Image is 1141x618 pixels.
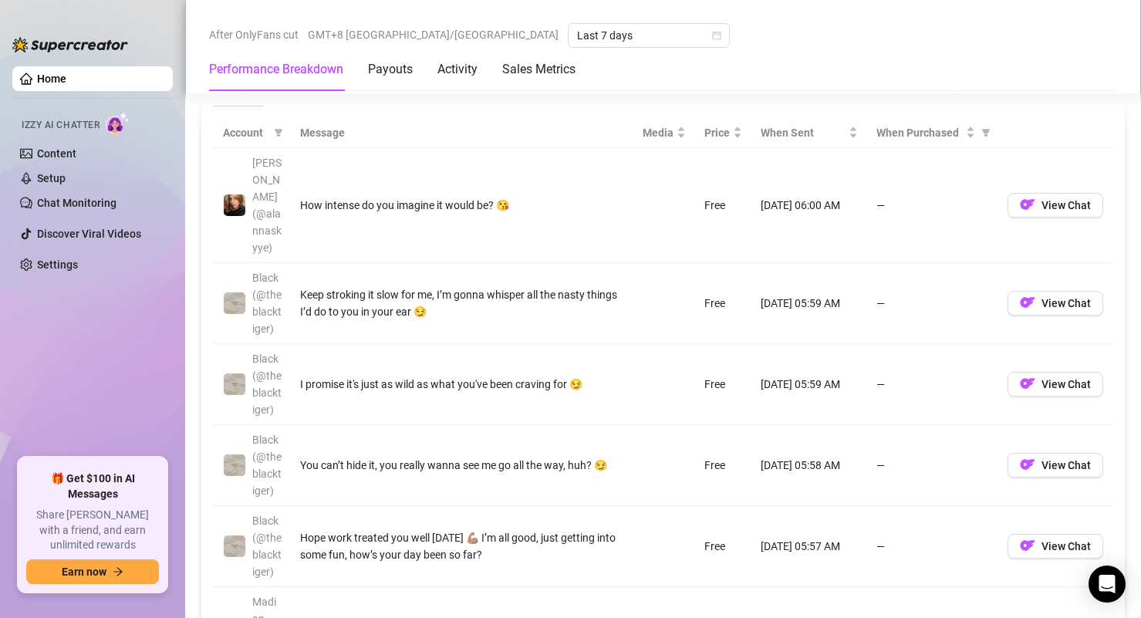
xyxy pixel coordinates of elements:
[224,292,245,314] img: Black (@theblacktiger)
[224,454,245,476] img: Black (@theblacktiger)
[1020,295,1035,310] img: OF
[695,148,751,263] td: Free
[867,344,998,425] td: —
[502,60,576,79] div: Sales Metrics
[695,425,751,506] td: Free
[368,60,413,79] div: Payouts
[761,124,846,141] span: When Sent
[704,124,730,141] span: Price
[209,60,343,79] div: Performance Breakdown
[1020,457,1035,472] img: OF
[1008,300,1103,312] a: OFView Chat
[223,124,268,141] span: Account
[1008,543,1103,556] a: OFView Chat
[437,60,478,79] div: Activity
[981,128,991,137] span: filter
[224,373,245,395] img: Black (@theblacktiger)
[1020,538,1035,553] img: OF
[978,121,994,144] span: filter
[1041,199,1091,211] span: View Chat
[300,457,624,474] div: You can’t hide it, you really wanna see me go all the way, huh? 😏
[300,197,624,214] div: How intense do you imagine it would be? 😘
[1008,193,1103,218] button: OFView Chat
[26,471,159,501] span: 🎁 Get $100 in AI Messages
[26,508,159,553] span: Share [PERSON_NAME] with a friend, and earn unlimited rewards
[252,353,282,416] span: Black (@theblacktiger)
[37,172,66,184] a: Setup
[867,118,998,148] th: When Purchased
[224,194,245,216] img: Alanna (@alannaskyye)
[300,376,624,393] div: I promise it's just as wild as what you've been craving for 😏
[1020,197,1035,212] img: OF
[751,344,867,425] td: [DATE] 05:59 AM
[26,559,159,584] button: Earn nowarrow-right
[37,228,141,240] a: Discover Viral Videos
[695,263,751,344] td: Free
[271,121,286,144] span: filter
[867,148,998,263] td: —
[291,118,633,148] th: Message
[1008,291,1103,316] button: OFView Chat
[300,286,624,320] div: Keep stroking it slow for me, I’m gonna whisper all the nasty things I’d do to you in your ear 😏
[12,37,128,52] img: logo-BBDzfeDw.svg
[62,566,106,578] span: Earn now
[1089,566,1126,603] div: Open Intercom Messenger
[867,425,998,506] td: —
[113,566,123,577] span: arrow-right
[1008,534,1103,559] button: OFView Chat
[37,147,76,160] a: Content
[1008,381,1103,393] a: OFView Chat
[1008,372,1103,397] button: OFView Chat
[751,506,867,587] td: [DATE] 05:57 AM
[1020,376,1035,391] img: OF
[751,148,867,263] td: [DATE] 06:00 AM
[867,506,998,587] td: —
[252,272,282,335] span: Black (@theblacktiger)
[1008,202,1103,214] a: OFView Chat
[1008,462,1103,474] a: OFView Chat
[695,344,751,425] td: Free
[876,124,963,141] span: When Purchased
[252,157,282,254] span: [PERSON_NAME] (@alannaskyye)
[252,434,282,497] span: Black (@theblacktiger)
[1041,459,1091,471] span: View Chat
[751,263,867,344] td: [DATE] 05:59 AM
[106,112,130,134] img: AI Chatter
[252,515,282,578] span: Black (@theblacktiger)
[1041,378,1091,390] span: View Chat
[577,24,721,47] span: Last 7 days
[751,425,867,506] td: [DATE] 05:58 AM
[695,118,751,148] th: Price
[1041,297,1091,309] span: View Chat
[643,124,673,141] span: Media
[37,197,116,209] a: Chat Monitoring
[712,31,721,40] span: calendar
[37,73,66,85] a: Home
[224,535,245,557] img: Black (@theblacktiger)
[1041,540,1091,552] span: View Chat
[209,23,299,46] span: After OnlyFans cut
[37,258,78,271] a: Settings
[308,23,559,46] span: GMT+8 [GEOGRAPHIC_DATA]/[GEOGRAPHIC_DATA]
[751,118,867,148] th: When Sent
[22,118,100,133] span: Izzy AI Chatter
[1008,453,1103,478] button: OFView Chat
[867,263,998,344] td: —
[274,128,283,137] span: filter
[633,118,695,148] th: Media
[695,506,751,587] td: Free
[300,529,624,563] div: Hope work treated you well [DATE] 💪🏽 I’m all good, just getting into some fun, how’s your day bee...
